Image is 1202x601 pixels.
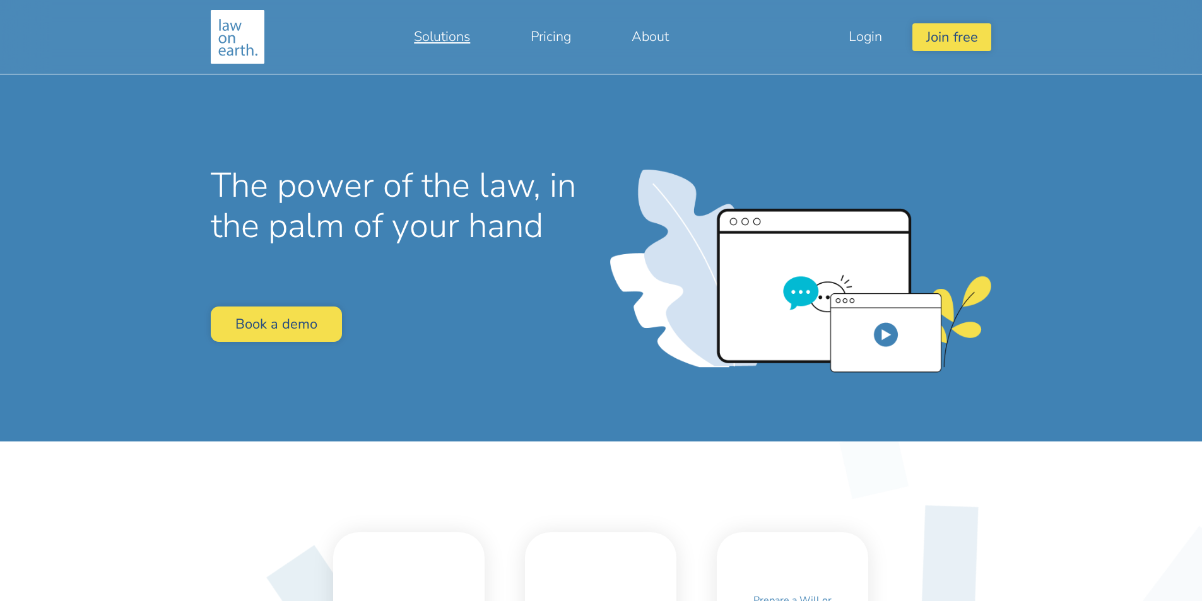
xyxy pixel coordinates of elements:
a: Solutions [384,21,500,52]
button: Join free [912,23,991,50]
a: Login [818,21,912,52]
a: Pricing [500,21,601,52]
h1: The power of the law, in the palm of your hand [211,165,591,246]
a: About [601,21,699,52]
img: diamond_129129.svg [816,407,931,522]
img: Making legal services accessible to everyone, anywhere, anytime [211,10,264,64]
img: user_interface.png [610,170,991,373]
a: Book a demo [211,306,342,341]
